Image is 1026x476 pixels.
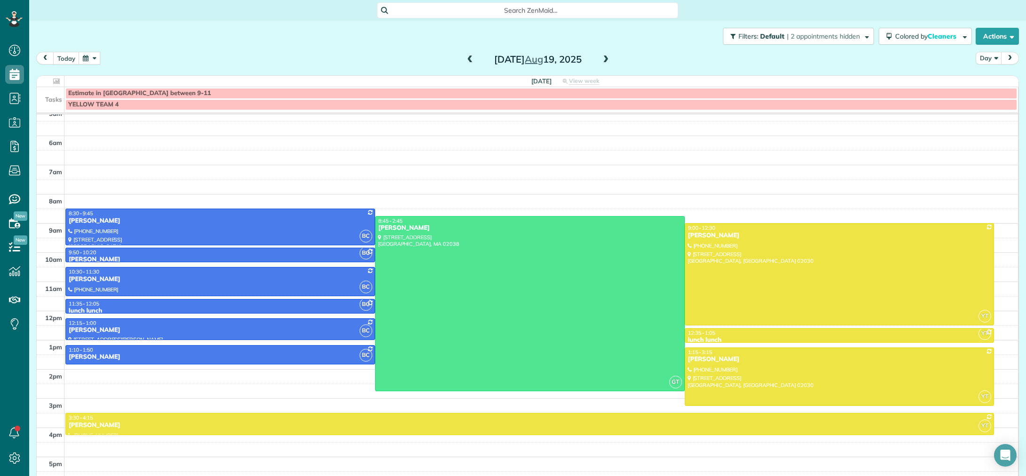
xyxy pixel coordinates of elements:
span: Estimate in [GEOGRAPHIC_DATA] between 9-11 [68,89,211,97]
span: 8:30 - 9:45 [69,210,93,217]
span: Colored by [895,32,960,40]
button: Filters: Default | 2 appointments hidden [723,28,874,45]
span: 12:15 - 1:00 [69,320,96,326]
span: View week [569,77,599,85]
span: 12pm [45,314,62,322]
span: BC [360,230,372,242]
span: | 2 appointments hidden [787,32,860,40]
span: 2pm [49,372,62,380]
span: 4pm [49,431,62,438]
span: Cleaners [928,32,958,40]
a: Filters: Default | 2 appointments hidden [718,28,874,45]
span: GT [669,376,682,388]
div: [PERSON_NAME] [378,224,682,232]
button: next [1001,52,1019,65]
div: [PERSON_NAME] [68,275,372,283]
span: BC [360,349,372,362]
span: 11am [45,285,62,292]
span: 8:45 - 2:45 [378,218,403,224]
div: lunch lunch [68,307,372,315]
div: [PERSON_NAME] [68,217,372,225]
span: [DATE] [531,77,552,85]
button: prev [36,52,54,65]
span: 9:00 - 12:30 [688,225,715,231]
span: 6am [49,139,62,146]
span: Default [760,32,785,40]
span: YT [978,327,991,340]
span: 3pm [49,402,62,409]
span: 11:35 - 12:05 [69,300,99,307]
span: 1pm [49,343,62,351]
span: 5pm [49,460,62,468]
span: BC [360,324,372,337]
div: Open Intercom Messenger [994,444,1017,467]
span: 9:50 - 10:20 [69,249,96,256]
span: 10:30 - 11:30 [69,268,99,275]
div: [PERSON_NAME] [68,326,372,334]
span: BC [360,247,372,259]
button: Colored byCleaners [879,28,972,45]
span: Filters: [738,32,758,40]
span: Aug [525,53,543,65]
div: [PERSON_NAME] [68,256,372,264]
button: Day [976,52,1002,65]
span: 10am [45,256,62,263]
div: [PERSON_NAME] [688,355,992,363]
button: today [53,52,80,65]
h2: [DATE] 19, 2025 [479,54,597,65]
span: 8am [49,197,62,205]
span: New [14,211,27,221]
span: New [14,235,27,245]
span: YELLOW TEAM 4 [68,101,119,108]
div: [PERSON_NAME] [68,421,991,429]
span: BC [360,281,372,293]
span: 3:30 - 4:15 [69,414,93,421]
span: BC [360,298,372,311]
span: YT [978,310,991,323]
span: 7am [49,168,62,176]
div: [PERSON_NAME] [688,232,992,240]
button: Actions [976,28,1019,45]
span: 1:15 - 3:15 [688,349,713,355]
div: [PERSON_NAME] [68,353,372,361]
span: YT [978,420,991,432]
span: 12:35 - 1:05 [688,330,715,336]
span: 1:10 - 1:50 [69,347,93,353]
span: YT [978,390,991,403]
div: lunch lunch [688,336,992,344]
span: 9am [49,226,62,234]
